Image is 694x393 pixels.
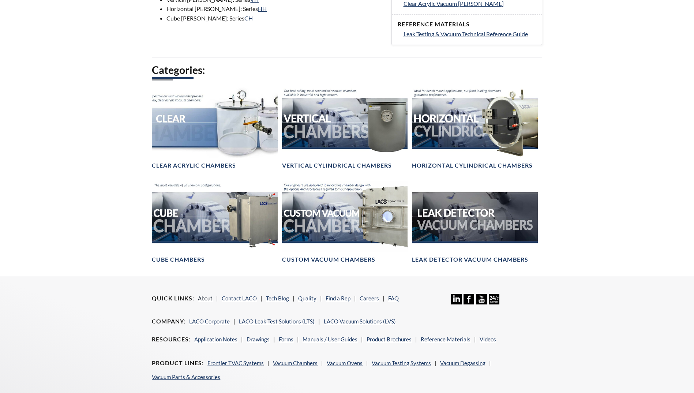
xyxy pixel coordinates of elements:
a: LACO Corporate [189,318,230,325]
a: About [198,295,213,302]
a: Leak Testing & Vacuum Technical Reference Guide [404,29,536,39]
img: 24/7 Support Icon [489,294,499,304]
a: LACO Vacuum Solutions (LVS) [324,318,396,325]
span: Leak Testing & Vacuum Technical Reference Guide [404,30,528,37]
a: Horizontal Cylindrical headerHorizontal Cylindrical Chambers [412,87,537,169]
a: FAQ [388,295,399,302]
h4: Resources [152,336,191,343]
a: Reference Materials [421,336,470,343]
a: Find a Rep [326,295,350,302]
a: LACO Leak Test Solutions (LTS) [239,318,315,325]
a: Cube Chambers headerCube Chambers [152,181,277,264]
a: Contact LACO [222,295,257,302]
h2: Categories: [152,63,542,77]
h4: Reference Materials [398,20,536,28]
li: Cube [PERSON_NAME]: Series [166,14,382,23]
h4: Company [152,318,185,325]
a: Frontier TVAC Systems [207,360,264,366]
a: Vacuum Ovens [327,360,363,366]
a: HH [258,5,267,12]
a: Vertical Vacuum Chambers headerVertical Cylindrical Chambers [282,87,408,169]
h4: Product Lines [152,359,204,367]
h4: Leak Detector Vacuum Chambers [412,256,528,263]
a: Leak Test Vacuum Chambers headerLeak Detector Vacuum Chambers [412,181,537,264]
a: Quality [298,295,316,302]
a: Vacuum Testing Systems [372,360,431,366]
a: CH [244,15,253,22]
h4: Quick Links [152,295,194,302]
a: Manuals / User Guides [303,336,357,343]
a: Tech Blog [266,295,289,302]
h4: Horizontal Cylindrical Chambers [412,162,533,169]
a: Clear Chambers headerClear Acrylic Chambers [152,87,277,169]
h4: Cube Chambers [152,256,205,263]
a: Product Brochures [367,336,412,343]
h4: Custom Vacuum Chambers [282,256,375,263]
a: Videos [480,336,496,343]
a: Forms [279,336,293,343]
a: Vacuum Degassing [440,360,485,366]
a: Vacuum Chambers [273,360,318,366]
h4: Clear Acrylic Chambers [152,162,236,169]
a: Careers [360,295,379,302]
a: Vacuum Parts & Accessories [152,374,220,380]
li: Horizontal [PERSON_NAME]: Series [166,4,382,14]
a: Drawings [247,336,270,343]
h4: Vertical Cylindrical Chambers [282,162,392,169]
a: Application Notes [194,336,237,343]
a: Custom Vacuum Chamber headerCustom Vacuum Chambers [282,181,408,264]
a: 24/7 Support [489,299,499,306]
